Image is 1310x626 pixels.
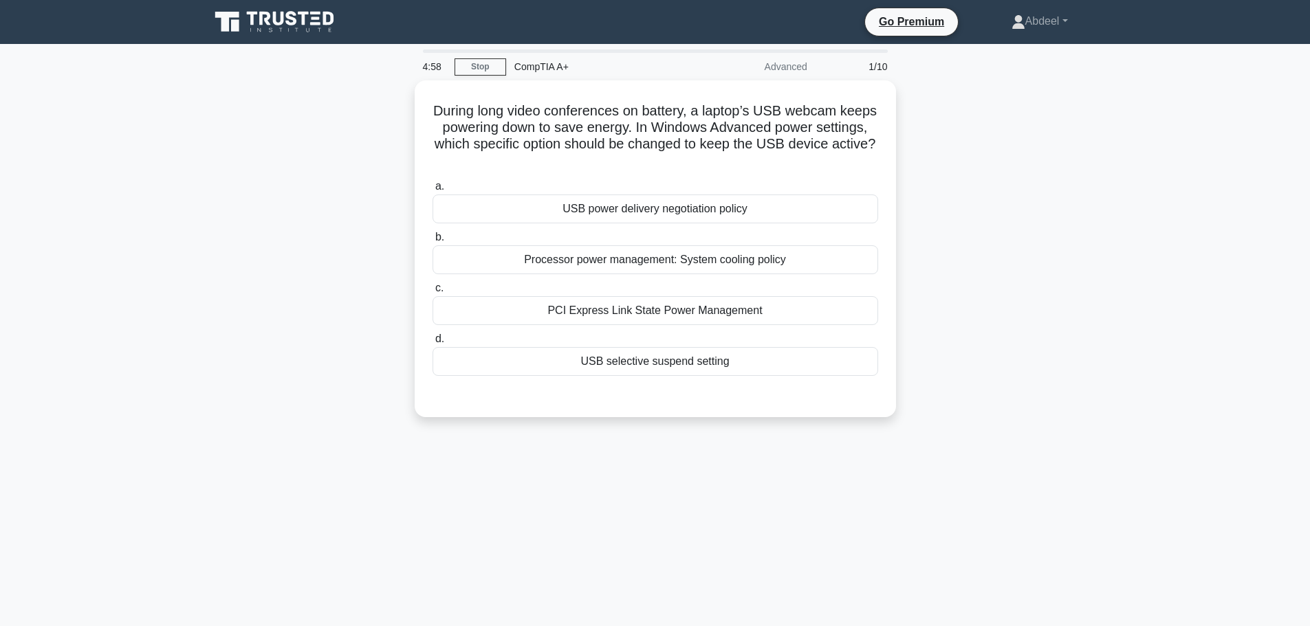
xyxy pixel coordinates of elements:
[435,180,444,192] span: a.
[816,53,896,80] div: 1/10
[433,347,878,376] div: USB selective suspend setting
[506,53,695,80] div: CompTIA A+
[979,8,1101,35] a: Abdeel
[433,296,878,325] div: PCI Express Link State Power Management
[433,194,878,223] div: USB power delivery negotiation policy
[455,58,506,76] a: Stop
[435,231,444,243] span: b.
[435,282,444,293] span: c.
[435,333,444,344] span: d.
[415,53,455,80] div: 4:58
[871,13,952,30] a: Go Premium
[433,245,878,274] div: Processor power management: System cooling policy
[695,53,816,80] div: Advanced
[431,102,880,170] h5: During long video conferences on battery, a laptop’s USB webcam keeps powering down to save energ...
